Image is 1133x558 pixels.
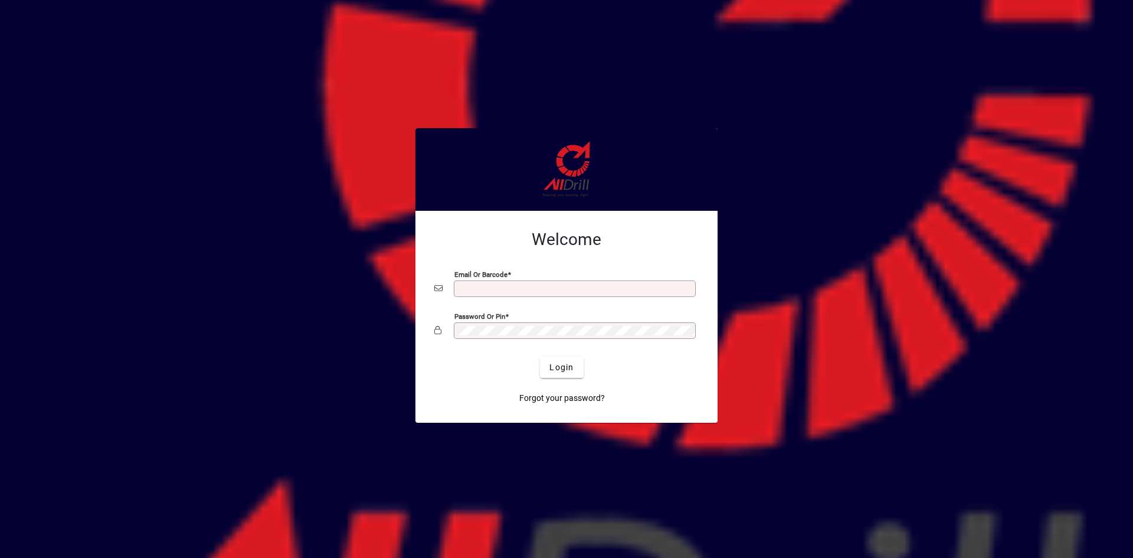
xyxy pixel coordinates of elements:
[434,230,699,250] h2: Welcome
[540,357,583,378] button: Login
[549,361,574,374] span: Login
[454,312,505,321] mat-label: Password or Pin
[515,387,610,409] a: Forgot your password?
[519,392,605,404] span: Forgot your password?
[454,270,507,279] mat-label: Email or Barcode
